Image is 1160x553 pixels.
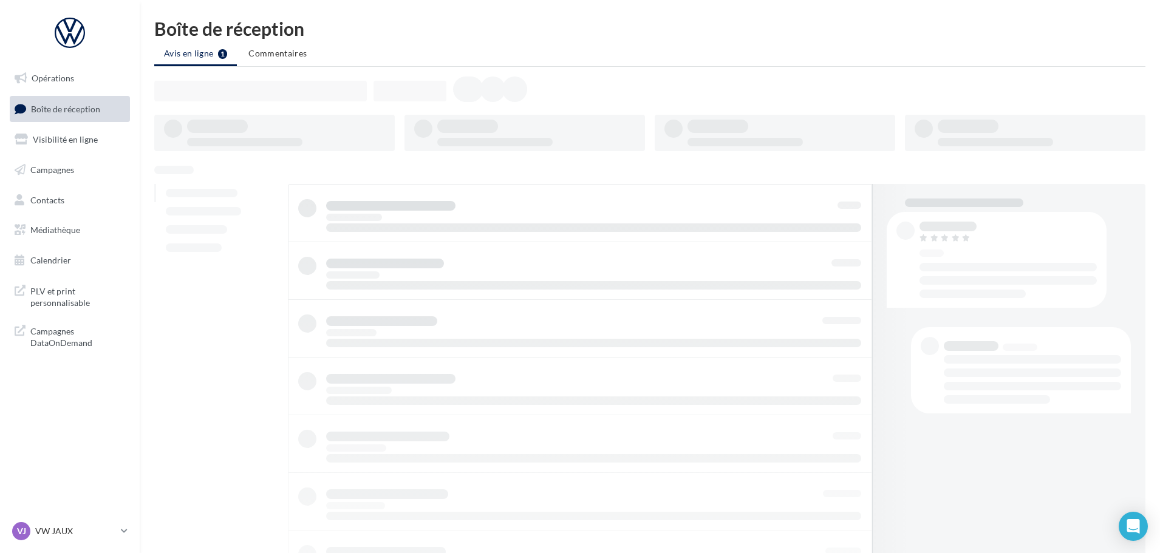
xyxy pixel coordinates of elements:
span: Campagnes [30,165,74,175]
a: PLV et print personnalisable [7,278,132,314]
span: Médiathèque [30,225,80,235]
a: VJ VW JAUX [10,520,130,543]
a: Contacts [7,188,132,213]
span: PLV et print personnalisable [30,283,125,309]
a: Campagnes [7,157,132,183]
span: Commentaires [248,48,307,58]
a: Boîte de réception [7,96,132,122]
span: Visibilité en ligne [33,134,98,144]
a: Visibilité en ligne [7,127,132,152]
p: VW JAUX [35,525,116,537]
div: Open Intercom Messenger [1119,512,1148,541]
div: Boîte de réception [154,19,1145,38]
span: VJ [17,525,26,537]
span: Boîte de réception [31,103,100,114]
span: Contacts [30,194,64,205]
span: Campagnes DataOnDemand [30,323,125,349]
span: Calendrier [30,255,71,265]
a: Opérations [7,66,132,91]
span: Opérations [32,73,74,83]
a: Médiathèque [7,217,132,243]
a: Calendrier [7,248,132,273]
a: Campagnes DataOnDemand [7,318,132,354]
